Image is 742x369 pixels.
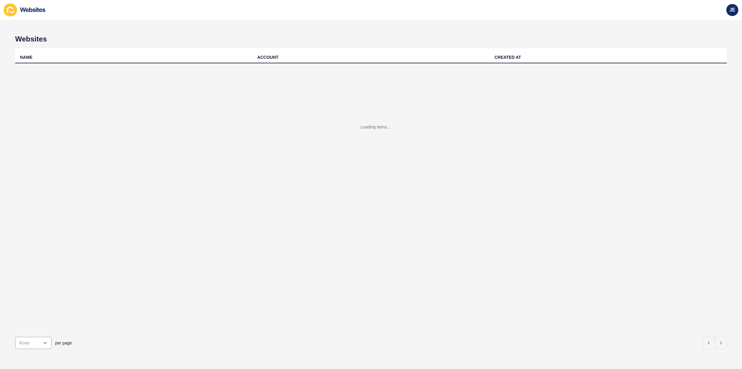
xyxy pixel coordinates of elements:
[257,54,278,60] div: ACCOUNT
[495,54,521,60] div: CREATED AT
[20,54,32,60] div: NAME
[55,340,72,346] span: per page
[15,35,727,43] h1: Websites
[729,7,735,13] span: JE
[361,124,391,130] div: Loading items...
[15,337,51,349] div: open menu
